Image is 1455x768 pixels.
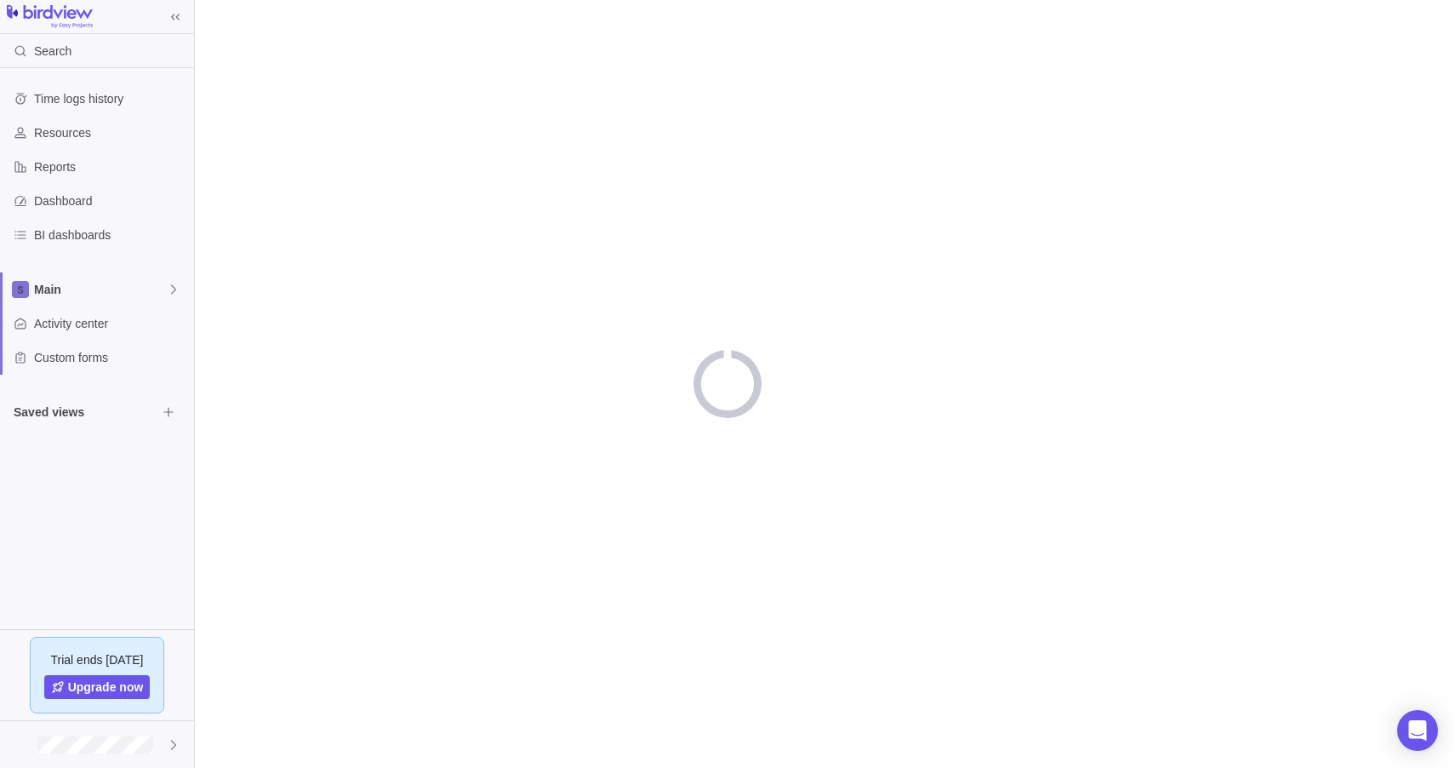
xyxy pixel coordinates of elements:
[34,192,187,209] span: Dashboard
[34,90,187,107] span: Time logs history
[7,5,93,29] img: logo
[34,43,71,60] span: Search
[51,651,144,668] span: Trial ends [DATE]
[34,349,187,366] span: Custom forms
[693,350,762,418] div: loading
[34,281,167,298] span: Main
[157,400,180,424] span: Browse views
[34,226,187,244] span: BI dashboards
[68,679,144,696] span: Upgrade now
[10,735,31,755] div: Img Srcx Onerroralertdocumentcookie
[34,158,187,175] span: Reports
[1397,710,1438,751] div: Open Intercom Messenger
[14,404,157,421] span: Saved views
[34,315,187,332] span: Activity center
[44,675,151,699] a: Upgrade now
[34,124,187,141] span: Resources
